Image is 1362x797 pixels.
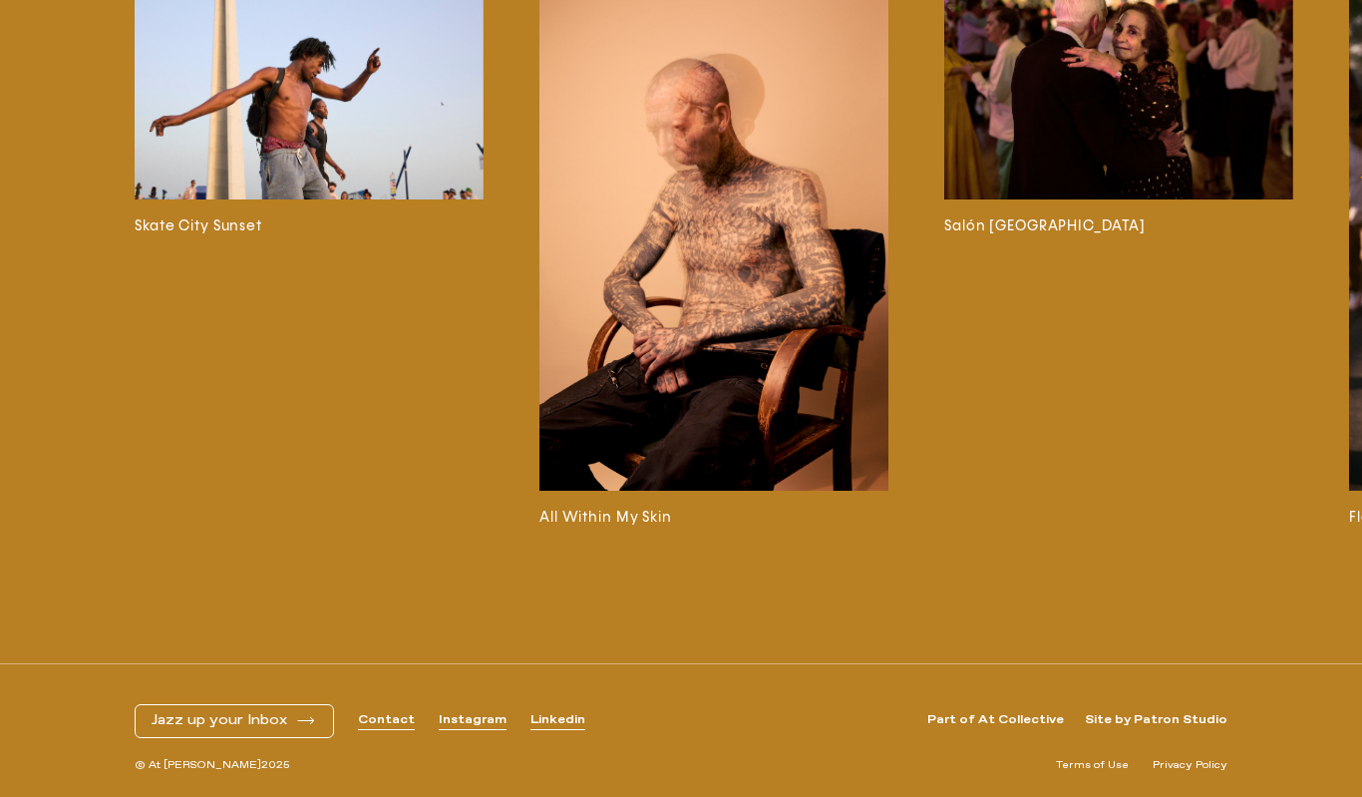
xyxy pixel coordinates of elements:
a: Contact [358,712,415,729]
span: Jazz up your Inbox [152,712,287,729]
a: Site by Patron Studio [1085,712,1227,729]
h3: Skate City Sunset [135,215,484,237]
h3: Salón [GEOGRAPHIC_DATA] [944,215,1293,237]
a: Privacy Policy [1153,758,1227,773]
a: Part of At Collective [927,712,1064,729]
a: Terms of Use [1056,758,1129,773]
span: © At [PERSON_NAME] 2025 [135,758,290,773]
a: Instagram [439,712,507,729]
a: Linkedin [530,712,585,729]
button: Jazz up your Inbox [152,712,317,729]
h3: All Within My Skin [539,507,888,529]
